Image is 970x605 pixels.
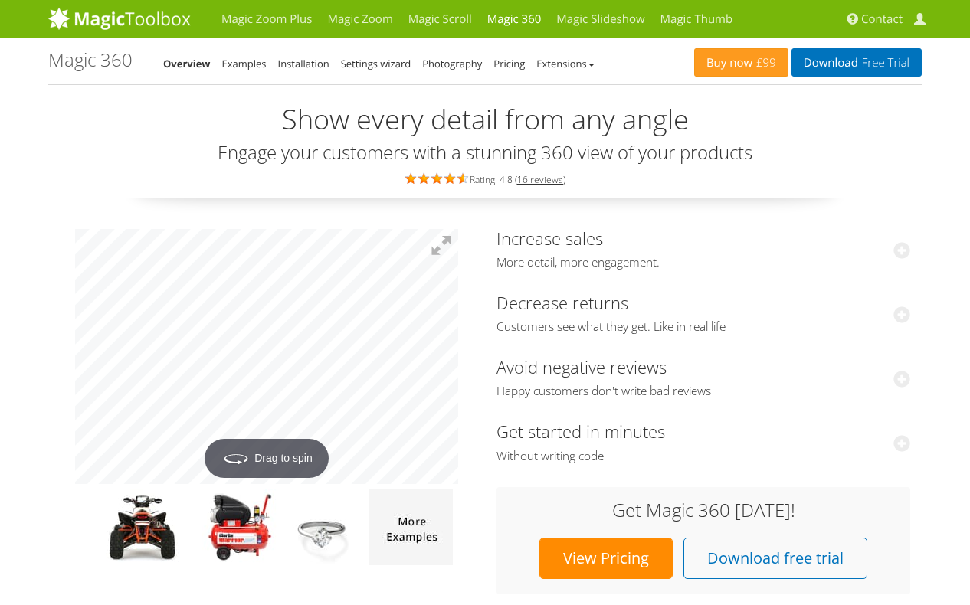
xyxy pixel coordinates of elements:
[493,57,525,70] a: Pricing
[48,170,922,187] div: Rating: 4.8 ( )
[791,48,922,77] a: DownloadFree Trial
[496,227,910,270] a: Increase salesMore detail, more engagement.
[496,319,910,335] span: Customers see what they get. Like in real life
[496,355,910,399] a: Avoid negative reviewsHappy customers don't write bad reviews
[48,142,922,162] h3: Engage your customers with a stunning 360 view of your products
[278,57,329,70] a: Installation
[369,489,453,565] img: more magic 360 demos
[496,384,910,399] span: Happy customers don't write bad reviews
[694,48,788,77] a: Buy now£99
[517,173,563,186] a: 16 reviews
[752,57,776,69] span: £99
[683,538,867,579] a: Download free trial
[496,291,910,335] a: Decrease returnsCustomers see what they get. Like in real life
[512,500,895,520] h3: Get Magic 360 [DATE]!
[48,104,922,135] h2: Show every detail from any angle
[496,255,910,270] span: More detail, more engagement.
[861,11,903,27] span: Contact
[341,57,411,70] a: Settings wizard
[48,7,191,30] img: MagicToolbox.com - Image tools for your website
[496,449,910,464] span: Without writing code
[496,420,910,463] a: Get started in minutesWithout writing code
[75,229,458,484] a: Drag to spin
[536,57,594,70] a: Extensions
[48,50,133,70] h1: Magic 360
[422,57,482,70] a: Photography
[858,57,909,69] span: Free Trial
[222,57,267,70] a: Examples
[163,57,211,70] a: Overview
[539,538,673,579] a: View Pricing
